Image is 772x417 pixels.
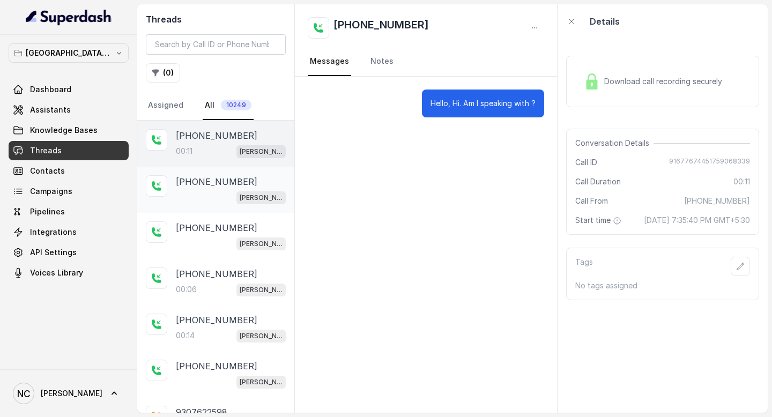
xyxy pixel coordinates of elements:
[176,146,192,157] p: 00:11
[176,267,257,280] p: [PHONE_NUMBER]
[240,377,283,388] p: [PERSON_NAME] Mumbai Conviction HR Outbound Assistant
[146,34,286,55] input: Search by Call ID or Phone Number
[308,47,351,76] a: Messages
[308,47,544,76] nav: Tabs
[9,161,129,181] a: Contacts
[221,100,251,110] span: 10249
[9,80,129,99] a: Dashboard
[41,388,102,399] span: [PERSON_NAME]
[176,129,257,142] p: [PHONE_NUMBER]
[9,121,129,140] a: Knowledge Bases
[575,176,621,187] span: Call Duration
[575,215,623,226] span: Start time
[584,73,600,90] img: Lock Icon
[30,125,98,136] span: Knowledge Bases
[176,330,195,341] p: 00:14
[176,175,257,188] p: [PHONE_NUMBER]
[30,206,65,217] span: Pipelines
[30,247,77,258] span: API Settings
[9,43,129,63] button: [GEOGRAPHIC_DATA] - [GEOGRAPHIC_DATA] - [GEOGRAPHIC_DATA]
[30,166,65,176] span: Contacts
[17,388,31,399] text: NC
[30,227,77,237] span: Integrations
[26,9,112,26] img: light.svg
[176,284,197,295] p: 00:06
[644,215,750,226] span: [DATE] 7:35:40 PM GMT+5:30
[669,157,750,168] span: 91677674451759068339
[9,182,129,201] a: Campaigns
[30,267,83,278] span: Voices Library
[9,202,129,221] a: Pipelines
[9,100,129,120] a: Assistants
[30,145,62,156] span: Threads
[430,98,536,109] p: Hello, Hi. Am I speaking with ?
[684,196,750,206] span: [PHONE_NUMBER]
[146,63,180,83] button: (0)
[176,314,257,326] p: [PHONE_NUMBER]
[333,17,429,39] h2: [PHONE_NUMBER]
[575,196,608,206] span: Call From
[30,105,71,115] span: Assistants
[240,331,283,341] p: [PERSON_NAME] Mumbai Conviction HR Outbound Assistant
[9,222,129,242] a: Integrations
[733,176,750,187] span: 00:11
[9,378,129,408] a: [PERSON_NAME]
[590,15,620,28] p: Details
[146,13,286,26] h2: Threads
[176,221,257,234] p: [PHONE_NUMBER]
[146,91,185,120] a: Assigned
[203,91,254,120] a: All10249
[30,186,72,197] span: Campaigns
[240,192,283,203] p: [PERSON_NAME] Mumbai Conviction HR Outbound Assistant
[240,146,283,157] p: [PERSON_NAME] Mumbai Conviction HR Outbound Assistant
[240,239,283,249] p: [PERSON_NAME] Mumbai Conviction HR Outbound Assistant
[9,263,129,282] a: Voices Library
[176,360,257,373] p: [PHONE_NUMBER]
[240,285,283,295] p: [PERSON_NAME] Mumbai Conviction HR Outbound Assistant
[146,91,286,120] nav: Tabs
[368,47,396,76] a: Notes
[30,84,71,95] span: Dashboard
[575,138,654,148] span: Conversation Details
[26,47,112,59] p: [GEOGRAPHIC_DATA] - [GEOGRAPHIC_DATA] - [GEOGRAPHIC_DATA]
[9,243,129,262] a: API Settings
[575,257,593,276] p: Tags
[604,76,726,87] span: Download call recording securely
[575,157,597,168] span: Call ID
[9,141,129,160] a: Threads
[575,280,750,291] p: No tags assigned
